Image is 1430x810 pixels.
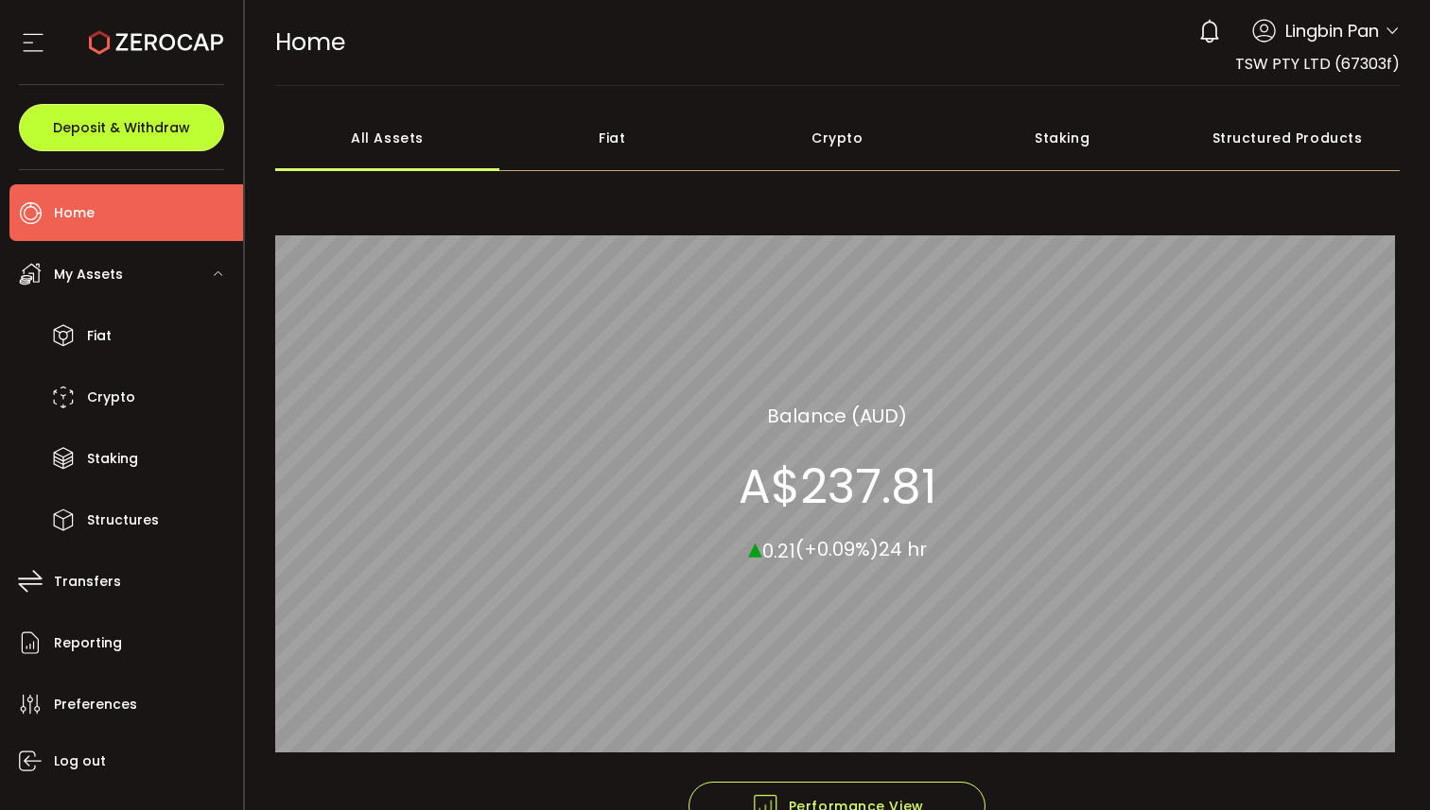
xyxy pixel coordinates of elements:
[275,105,500,171] div: All Assets
[795,536,879,562] span: (+0.09%)
[54,748,106,775] span: Log out
[950,105,1175,171] div: Staking
[87,507,159,534] span: Structures
[54,261,123,288] span: My Assets
[53,121,190,134] span: Deposit & Withdraw
[54,199,95,227] span: Home
[724,105,950,171] div: Crypto
[748,526,762,567] span: ▴
[739,457,936,514] section: A$237.81
[54,568,121,595] span: Transfers
[499,105,724,171] div: Fiat
[1235,53,1400,75] span: TSW PTY LTD (67303f)
[1205,606,1430,810] iframe: Chat Widget
[767,401,907,429] section: Balance (AUD)
[87,445,138,473] span: Staking
[19,104,224,151] button: Deposit & Withdraw
[1285,18,1379,43] span: Lingbin Pan
[54,629,122,657] span: Reporting
[54,691,137,718] span: Preferences
[1175,105,1400,171] div: Structured Products
[879,536,927,562] span: 24 hr
[275,26,345,59] span: Home
[87,322,112,350] span: Fiat
[87,384,135,411] span: Crypto
[762,537,795,563] span: 0.21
